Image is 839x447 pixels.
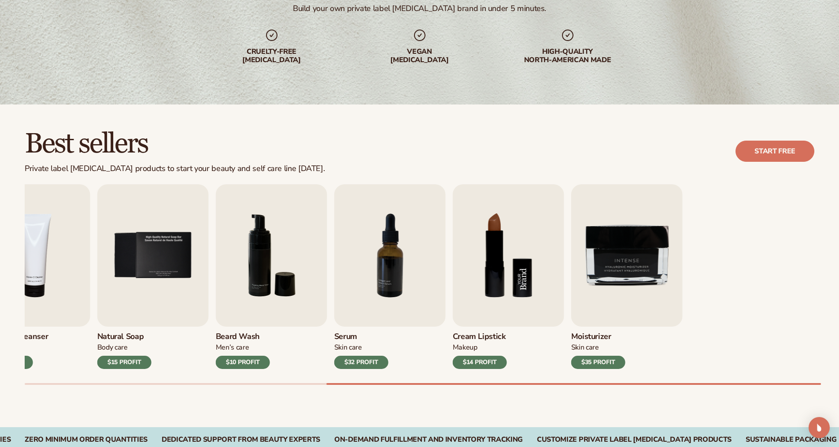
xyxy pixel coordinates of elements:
div: Makeup [453,343,507,352]
div: Dedicated Support From Beauty Experts [162,436,320,444]
div: Build your own private label [MEDICAL_DATA] brand in under 5 minutes. [293,4,546,14]
div: Skin Care [334,343,388,352]
h3: Moisturizer [571,332,625,342]
div: High-quality North-american made [511,48,624,64]
div: Vegan [MEDICAL_DATA] [363,48,476,64]
div: $32 PROFIT [334,356,388,369]
div: CUSTOMIZE PRIVATE LABEL [MEDICAL_DATA] PRODUCTS [537,436,732,444]
div: $35 PROFIT [571,356,625,369]
div: Cruelty-free [MEDICAL_DATA] [215,48,328,64]
a: 6 / 9 [216,184,327,369]
div: Private label [MEDICAL_DATA] products to start your beauty and self care line [DATE]. [25,164,325,174]
a: 5 / 9 [97,184,209,369]
div: Open Intercom Messenger [809,417,830,438]
a: Start free [736,141,814,162]
img: Shopify Image 9 [453,184,564,327]
div: Men’s Care [216,343,270,352]
h3: Cream Lipstick [453,332,507,342]
h3: Beard Wash [216,332,270,342]
div: $14 PROFIT [453,356,507,369]
div: SUSTAINABLE PACKAGING [746,436,836,444]
div: Skin Care [571,343,625,352]
div: $10 PROFIT [216,356,270,369]
a: 8 / 9 [453,184,564,369]
div: Body Care [97,343,152,352]
a: 7 / 9 [334,184,446,369]
a: 9 / 9 [571,184,683,369]
h3: Serum [334,332,388,342]
div: On-Demand Fulfillment and Inventory Tracking [334,436,523,444]
div: Zero Minimum Order QuantitieS [25,436,148,444]
h2: Best sellers [25,129,325,159]
div: $15 PROFIT [97,356,152,369]
h3: Natural Soap [97,332,152,342]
